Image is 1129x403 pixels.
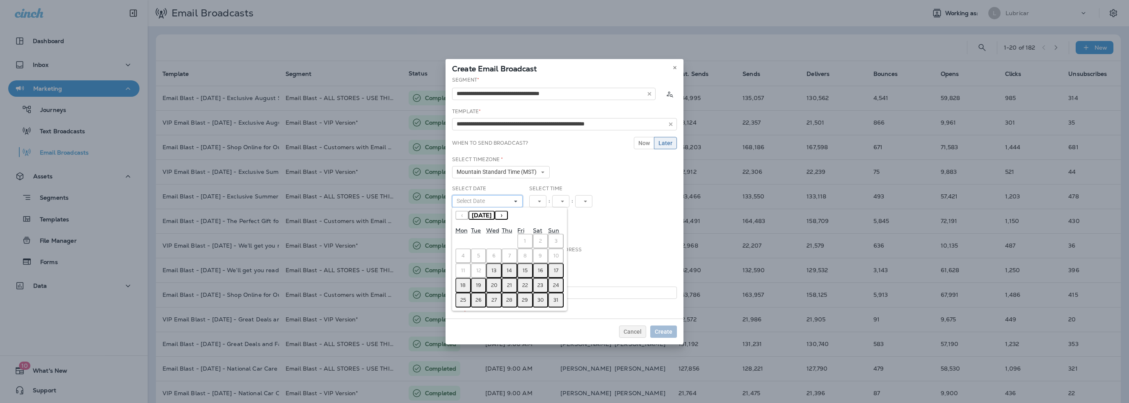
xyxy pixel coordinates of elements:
button: August 4, 2025 [455,248,471,263]
button: August 11, 2025 [455,263,471,278]
button: August 14, 2025 [502,263,517,278]
abbr: Monday [455,227,468,234]
button: [DATE] [469,211,495,220]
abbr: August 9, 2025 [539,253,542,259]
abbr: August 5, 2025 [477,253,480,259]
span: Select Date [457,198,488,205]
abbr: August 21, 2025 [507,282,512,289]
button: August 18, 2025 [455,278,471,293]
button: August 9, 2025 [533,248,549,263]
button: August 26, 2025 [471,293,487,307]
abbr: August 16, 2025 [538,267,543,274]
abbr: August 15, 2025 [523,267,528,274]
abbr: August 25, 2025 [460,297,466,303]
span: Later [658,140,672,146]
button: Calculate the estimated number of emails to be sent based on selected segment. (This could take a... [662,87,677,101]
abbr: August 3, 2025 [555,238,558,244]
button: August 25, 2025 [455,293,471,307]
button: Mountain Standard Time (MST) [452,166,550,178]
label: Segment [452,77,479,83]
abbr: August 18, 2025 [460,282,466,289]
span: Create [655,329,672,335]
abbr: August 14, 2025 [507,267,512,274]
button: August 6, 2025 [486,248,502,263]
button: ‹ [455,211,469,220]
button: August 21, 2025 [502,278,517,293]
div: : [569,195,575,207]
label: When to send broadcast? [452,140,528,146]
abbr: August 30, 2025 [537,297,544,303]
button: August 27, 2025 [486,293,502,307]
span: Cancel [624,329,642,335]
button: August 19, 2025 [471,278,487,293]
span: [DATE] [472,212,491,219]
abbr: August 8, 2025 [523,253,527,259]
abbr: August 12, 2025 [476,267,481,274]
abbr: August 19, 2025 [476,282,481,289]
abbr: August 13, 2025 [491,267,496,274]
abbr: August 20, 2025 [491,282,497,289]
button: › [495,211,508,220]
button: August 7, 2025 [502,248,517,263]
abbr: Saturday [533,227,542,234]
span: Now [638,140,650,146]
button: August 30, 2025 [533,293,549,307]
button: Select Date [452,195,523,207]
button: August 20, 2025 [486,278,502,293]
abbr: August 1, 2025 [524,238,526,244]
abbr: August 11, 2025 [461,267,465,274]
abbr: August 7, 2025 [508,253,511,259]
label: Select Date [452,185,487,192]
abbr: August 31, 2025 [553,297,558,303]
button: August 17, 2025 [548,263,564,278]
span: Mountain Standard Time (MST) [457,168,540,175]
button: Create [650,326,677,338]
button: Cancel [619,326,646,338]
abbr: August 4, 2025 [462,253,465,259]
button: August 23, 2025 [533,278,549,293]
button: Later [654,137,677,149]
abbr: Sunday [548,227,559,234]
abbr: August 17, 2025 [554,267,558,274]
abbr: August 2, 2025 [539,238,542,244]
label: Select Timezone [452,156,503,163]
abbr: August 10, 2025 [553,253,559,259]
abbr: August 28, 2025 [506,297,512,303]
button: August 3, 2025 [548,234,564,248]
button: Now [634,137,654,149]
div: : [546,195,552,207]
button: August 13, 2025 [486,263,502,278]
abbr: August 24, 2025 [553,282,559,289]
button: August 2, 2025 [533,234,549,248]
abbr: August 26, 2025 [475,297,482,303]
button: August 22, 2025 [517,278,533,293]
button: August 31, 2025 [548,293,564,307]
abbr: Tuesday [471,227,481,234]
button: August 16, 2025 [533,263,549,278]
button: August 8, 2025 [517,248,533,263]
abbr: Friday [517,227,524,234]
abbr: August 6, 2025 [492,253,496,259]
abbr: Thursday [502,227,512,234]
button: August 10, 2025 [548,248,564,263]
button: August 28, 2025 [502,293,517,307]
button: August 5, 2025 [471,248,487,263]
div: Create Email Broadcast [446,59,683,76]
abbr: August 22, 2025 [522,282,528,289]
button: August 15, 2025 [517,263,533,278]
button: August 1, 2025 [517,234,533,248]
abbr: August 23, 2025 [537,282,543,289]
label: Select Time [529,185,563,192]
abbr: August 27, 2025 [491,297,497,303]
abbr: August 29, 2025 [522,297,528,303]
label: Template [452,108,481,115]
button: August 12, 2025 [471,263,487,278]
button: August 24, 2025 [548,278,564,293]
abbr: Wednesday [486,227,499,234]
button: August 29, 2025 [517,293,533,307]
